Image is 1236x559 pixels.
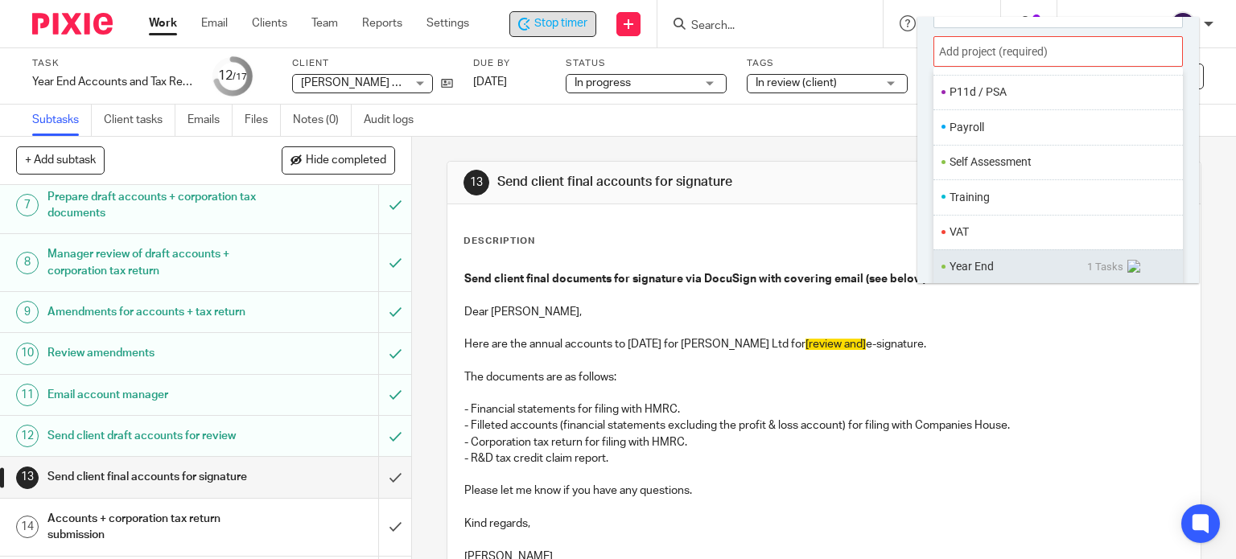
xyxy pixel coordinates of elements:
[1160,256,1179,277] li: Favorite
[1160,151,1179,173] li: Favorite
[1170,11,1196,37] img: svg%3E
[32,105,92,136] a: Subtasks
[747,57,908,70] label: Tags
[47,185,257,226] h1: Prepare draft accounts + corporation tax documents
[16,194,39,216] div: 7
[1127,260,1140,273] img: filter-arrow-right.png
[463,235,535,248] p: Description
[47,341,257,365] h1: Review amendments
[301,77,409,88] span: [PERSON_NAME] Ltd
[464,434,1184,450] p: - Corporation tax return for filing with HMRC.
[933,75,1183,109] ul: P11d / PSA
[293,105,352,136] a: Notes (0)
[464,385,1184,418] p: - Financial statements for filing with HMRC.
[16,301,39,323] div: 9
[47,242,257,283] h1: Manager review of draft accounts + corporation tax return
[187,105,233,136] a: Emails
[473,57,546,70] label: Due by
[104,105,175,136] a: Client tasks
[497,174,858,191] h1: Send client final accounts for signature
[1160,81,1179,103] li: Favorite
[364,105,426,136] a: Audit logs
[47,507,257,548] h1: Accounts + corporation tax return submission
[252,15,287,31] a: Clients
[16,467,39,489] div: 13
[245,105,281,136] a: Files
[292,57,453,70] label: Client
[805,339,866,350] span: [review and]
[47,465,257,489] h1: Send client final accounts for signature
[933,249,1183,284] ul: Year End
[950,119,1160,136] li: Payroll
[306,154,386,167] span: Hide completed
[950,154,1160,171] li: Self Assessment
[575,77,631,88] span: In progress
[16,146,105,174] button: + Add subtask
[933,145,1183,179] ul: Self Assessment
[1160,186,1179,208] li: Favorite
[426,15,469,31] a: Settings
[47,300,257,324] h1: Amendments for accounts + tax return
[464,450,1184,467] p: - R&D tax credit claim report.
[282,146,395,174] button: Hide completed
[756,77,837,88] span: In review (client)
[16,384,39,406] div: 11
[47,424,257,448] h1: Send client draft accounts for review
[201,15,228,31] a: Email
[473,76,507,88] span: [DATE]
[218,67,247,85] div: 12
[16,425,39,447] div: 12
[566,57,727,70] label: Status
[311,15,338,31] a: Team
[534,15,587,32] span: Stop timer
[149,15,177,31] a: Work
[16,516,39,538] div: 14
[509,11,596,37] div: Bolin Webb Ltd - Year End Accounts and Tax Return
[32,74,193,90] div: Year End Accounts and Tax Return
[1160,221,1179,243] li: Favorite
[464,483,1184,499] p: Please let me know if you have any questions.
[950,224,1160,240] li: VAT
[362,15,402,31] a: Reports
[32,57,193,70] label: Task
[933,109,1183,144] ul: Payroll
[933,179,1183,214] ul: Training
[47,383,257,407] h1: Email account manager
[690,19,834,34] input: Search
[1160,116,1179,138] li: Favorite
[32,13,113,35] img: Pixie
[464,273,926,285] strong: Send client final documents for signature via DocuSign with covering email (see below)
[233,72,247,81] small: /17
[16,343,39,365] div: 10
[464,336,1184,352] p: Here are the annual accounts to [DATE] for [PERSON_NAME] Ltd for e-signature.
[933,215,1183,249] ul: VAT
[950,84,1160,101] li: P11d / PSA
[1073,15,1162,31] p: [PERSON_NAME]
[1087,259,1160,274] li: Expand
[464,287,1184,320] p: Dear [PERSON_NAME],
[950,258,1087,275] li: Year End
[464,369,1184,385] p: The documents are as follows:
[1087,259,1144,274] span: 1 Tasks
[950,189,1160,206] li: Training
[16,252,39,274] div: 8
[464,417,1184,434] p: - Filleted accounts (financial statements excluding the profit & loss account) for filing with Co...
[464,516,1184,532] p: Kind regards,
[463,170,489,195] div: 13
